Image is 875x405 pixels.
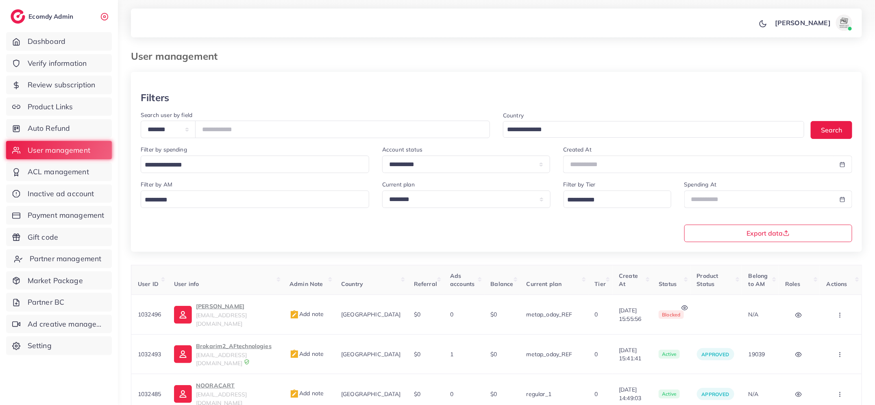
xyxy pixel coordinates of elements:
[6,228,112,247] a: Gift code
[341,311,401,318] span: [GEOGRAPHIC_DATA]
[702,351,729,357] span: approved
[341,390,401,398] span: [GEOGRAPHIC_DATA]
[595,280,606,288] span: Tier
[6,315,112,334] a: Ad creative management
[289,280,323,288] span: Admin Note
[141,92,169,104] h3: Filters
[785,280,801,288] span: Roles
[6,206,112,225] a: Payment management
[382,180,415,188] label: Current plan
[174,385,192,403] img: ic-user-info.36bf1079.svg
[827,280,847,288] span: Actions
[28,210,104,221] span: Payment management
[450,311,453,318] span: 0
[138,390,161,398] span: 1032485
[491,311,497,318] span: $0
[196,381,276,390] p: NOORACART
[28,297,65,308] span: Partner BC
[564,180,596,188] label: Filter by Tier
[491,351,497,358] span: $0
[684,180,717,188] label: Spending At
[747,230,790,236] span: Export data
[811,121,852,139] button: Search
[491,280,514,288] span: Balance
[771,15,855,31] a: [PERSON_NAME]avatar
[142,194,359,206] input: Search for option
[619,386,646,402] span: [DATE] 14:49:03
[527,311,572,318] span: metap_oday_REF
[141,156,369,173] div: Search for option
[196,301,276,311] p: [PERSON_NAME]
[141,145,187,154] label: Filter by spending
[6,119,112,138] a: Auto Refund
[414,390,420,398] span: $0
[6,293,112,312] a: Partner BC
[174,341,276,368] a: Brokarim2_AFtechnologies[EMAIL_ADDRESS][DOMAIN_NAME]
[289,350,324,357] span: Add note
[414,280,437,288] span: Referral
[6,271,112,290] a: Market Package
[836,15,852,31] img: avatar
[563,145,592,154] label: Created At
[702,391,729,397] span: approved
[289,310,324,318] span: Add note
[138,311,161,318] span: 1032496
[504,123,794,136] input: Search for option
[131,50,224,62] h3: User management
[6,162,112,181] a: ACL management
[289,310,299,320] img: admin_note.cdd0b510.svg
[491,390,497,398] span: $0
[749,351,765,358] span: 19039
[196,312,247,327] span: [EMAIL_ADDRESS][DOMAIN_NAME]
[138,280,159,288] span: User ID
[28,13,75,20] h2: Ecomdy Admin
[289,349,299,359] img: admin_note.cdd0b510.svg
[289,390,324,397] span: Add note
[414,351,420,358] span: $0
[382,145,422,154] label: Account status
[527,280,562,288] span: Current plan
[619,272,638,288] span: Create At
[619,306,646,323] span: [DATE] 15:55:56
[28,275,83,286] span: Market Package
[28,145,90,156] span: User management
[141,180,172,188] label: Filter by AM
[141,111,192,119] label: Search user by field
[565,194,661,206] input: Search for option
[450,272,475,288] span: Ads accounts
[6,141,112,160] a: User management
[28,319,106,329] span: Ad creative management
[595,351,598,358] span: 0
[697,272,718,288] span: Product Status
[414,311,420,318] span: $0
[174,301,276,328] a: [PERSON_NAME][EMAIL_ADDRESS][DOMAIN_NAME]
[28,102,73,112] span: Product Links
[503,121,804,138] div: Search for option
[6,76,112,94] a: Review subscription
[289,389,299,399] img: admin_note.cdd0b510.svg
[527,351,572,358] span: metap_oday_REF
[174,345,192,363] img: ic-user-info.36bf1079.svg
[196,341,276,351] p: Brokarim2_AFtechnologies
[174,306,192,324] img: ic-user-info.36bf1079.svg
[450,351,453,358] span: 1
[11,9,25,24] img: logo
[564,191,671,208] div: Search for option
[174,280,199,288] span: User info
[341,351,401,358] span: [GEOGRAPHIC_DATA]
[28,232,58,243] span: Gift code
[6,184,112,203] a: Inactive ad account
[6,97,112,116] a: Product Links
[684,225,853,242] button: Export data
[244,359,250,365] img: 9CAL8B2pu8EFxCJHYAAAAldEVYdGRhdGU6Y3JlYXRlADIwMjItMTItMDlUMDQ6NTg6MzkrMDA6MDBXSlgLAAAAJXRFWHRkYXR...
[341,280,363,288] span: Country
[749,311,758,318] span: N/A
[28,167,89,177] span: ACL management
[11,9,75,24] a: logoEcomdy Admin
[28,36,65,47] span: Dashboard
[749,390,758,398] span: N/A
[6,32,112,51] a: Dashboard
[659,310,683,319] span: blocked
[28,80,96,90] span: Review subscription
[503,111,524,119] label: Country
